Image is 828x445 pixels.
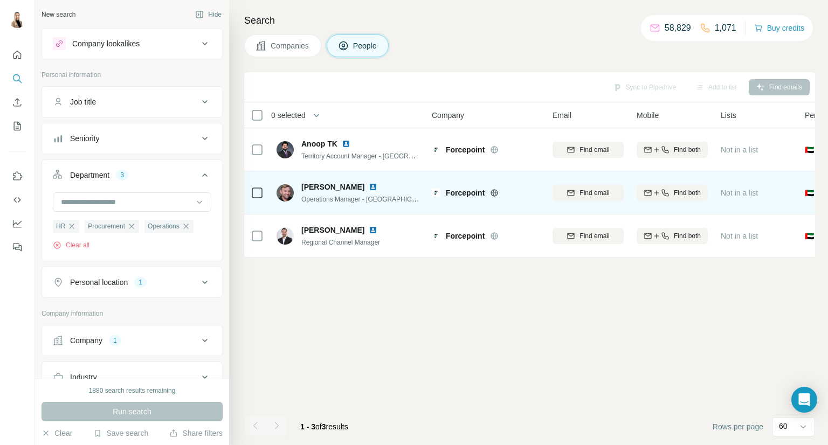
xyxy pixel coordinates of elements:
span: 🇦🇪 [805,144,814,155]
button: Clear [42,428,72,439]
button: Find email [553,185,624,201]
button: Find email [553,142,624,158]
div: Seniority [70,133,99,144]
div: 1 [109,336,121,345]
span: Forcepoint [446,144,485,155]
button: Share filters [169,428,223,439]
div: 1880 search results remaining [89,386,176,395]
span: Operations [148,221,180,231]
button: Quick start [9,45,26,65]
div: Job title [70,96,96,107]
div: Department [70,170,109,180]
h4: Search [244,13,815,28]
p: 58,829 [665,22,691,34]
span: Forcepoint [446,187,485,198]
button: Find both [637,228,708,244]
p: 60 [779,421,788,432]
button: Company1 [42,328,222,353]
button: Job title [42,89,222,115]
span: Anoop TK [301,138,337,149]
button: Find both [637,185,708,201]
span: 0 selected [271,110,306,121]
img: LinkedIn logo [369,183,377,191]
button: Feedback [9,238,26,257]
p: Company information [42,309,223,318]
div: Industry [70,372,97,383]
span: Find email [579,188,609,198]
span: Find email [579,145,609,155]
span: Not in a list [721,189,758,197]
div: Company [70,335,102,346]
span: 1 - 3 [300,422,315,431]
img: Avatar [277,184,294,201]
button: My lists [9,116,26,136]
div: Open Intercom Messenger [791,387,817,413]
button: Buy credits [754,20,804,36]
span: Find both [674,231,701,241]
span: Lists [721,110,736,121]
span: Forcepoint [446,231,485,241]
button: Enrich CSV [9,93,26,112]
span: Find both [674,145,701,155]
span: HR [56,221,65,231]
img: Avatar [9,11,26,28]
span: Rows per page [713,421,763,432]
button: Find both [637,142,708,158]
img: LinkedIn logo [369,226,377,234]
span: Company [432,110,464,121]
div: 3 [116,170,128,180]
span: People [353,40,378,51]
button: Clear all [53,240,89,250]
span: Email [553,110,571,121]
button: Seniority [42,126,222,151]
button: Find email [553,228,624,244]
button: Industry [42,364,222,390]
span: Companies [271,40,310,51]
img: LinkedIn logo [342,140,350,148]
div: Company lookalikes [72,38,140,49]
span: results [300,422,348,431]
button: Dashboard [9,214,26,233]
span: Procurement [88,221,125,231]
p: Personal information [42,70,223,80]
img: Avatar [277,141,294,158]
span: 🇦🇪 [805,187,814,198]
button: Use Surfe API [9,190,26,210]
span: Territory Account Manager - [GEOGRAPHIC_DATA] [301,151,450,160]
button: Department3 [42,162,222,192]
button: Use Surfe on LinkedIn [9,166,26,186]
span: 3 [322,422,326,431]
span: Operations Manager - [GEOGRAPHIC_DATA] Manager [301,194,461,203]
p: 1,071 [715,22,736,34]
img: Logo of Forcepoint [432,189,440,197]
span: [PERSON_NAME] [301,182,364,192]
span: Find email [579,231,609,241]
button: Company lookalikes [42,31,222,57]
img: Logo of Forcepoint [432,145,440,154]
div: Personal location [70,277,128,288]
span: Mobile [637,110,659,121]
span: [PERSON_NAME] [301,225,364,235]
button: Search [9,69,26,88]
button: Save search [93,428,148,439]
div: New search [42,10,75,19]
button: Personal location1 [42,269,222,295]
span: 🇦🇪 [805,231,814,241]
span: Find both [674,188,701,198]
span: Not in a list [721,232,758,240]
span: Not in a list [721,145,758,154]
button: Hide [188,6,229,23]
span: Regional Channel Manager [301,239,380,246]
span: of [315,422,322,431]
div: 1 [134,277,147,287]
img: Avatar [277,227,294,245]
img: Logo of Forcepoint [432,232,440,240]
